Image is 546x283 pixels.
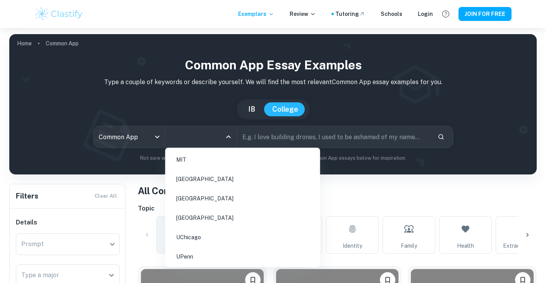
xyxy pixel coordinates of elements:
p: Type a couple of keywords or describe yourself. We will find the most relevant Common App essay e... [15,78,531,87]
a: Tutoring [335,10,365,18]
button: College [264,102,306,116]
img: Clastify logo [34,6,84,22]
li: [GEOGRAPHIC_DATA] [168,190,317,207]
img: profile cover [9,34,537,174]
div: Common App [93,126,165,148]
li: MIT [168,151,317,169]
span: Identity [343,242,362,250]
a: Login [418,10,433,18]
h1: All Common App Essay Examples [138,184,537,198]
a: Home [17,38,32,49]
p: Review [290,10,316,18]
input: E.g. I love building drones, I used to be ashamed of my name... [237,126,431,148]
span: Health [457,242,474,250]
a: Schools [381,10,402,18]
button: JOIN FOR FREE [458,7,512,21]
p: Common App [46,39,79,48]
span: Family [401,242,417,250]
h6: Details [16,218,120,227]
h1: Common App Essay Examples [15,56,531,74]
button: Close [223,131,234,142]
button: Search [434,130,448,143]
h6: Filters [16,191,38,202]
h6: Topic [138,204,537,213]
li: [GEOGRAPHIC_DATA] [168,170,317,188]
button: Open [106,270,117,281]
li: [GEOGRAPHIC_DATA] [168,209,317,227]
li: UPenn [168,248,317,266]
button: IB [240,102,263,116]
button: Help and Feedback [439,7,452,21]
p: Exemplars [238,10,274,18]
span: Extracurricular [503,242,541,250]
li: UChicago [168,228,317,246]
p: Not sure what to search for? You can always look through our example Common App essays below for ... [15,154,531,162]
